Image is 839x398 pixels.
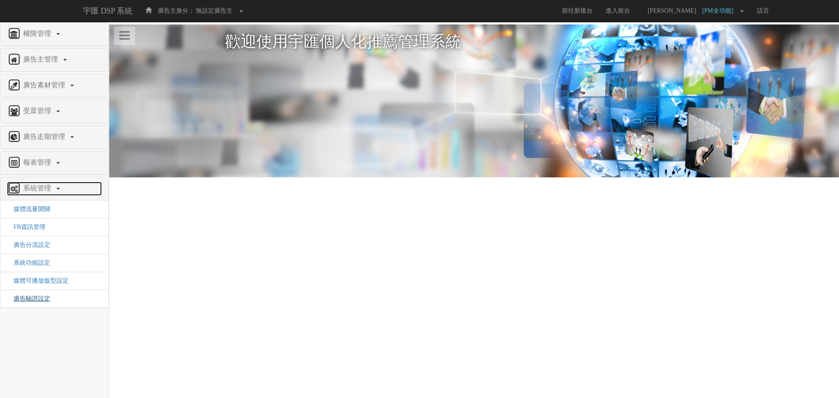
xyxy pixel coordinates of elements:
a: FB資訊管理 [7,224,45,230]
span: 系統管理 [21,184,55,192]
a: 媒體流量開關 [7,206,50,212]
a: 系統管理 [7,182,102,196]
h1: 歡迎使用宇匯個人化推薦管理系統 [225,33,723,51]
span: 受眾管理 [21,107,55,114]
a: 媒體可播放版型設定 [7,277,69,284]
span: 廣告主身分： [158,7,194,14]
span: [PM全功能] [702,7,738,14]
span: 廣告主管理 [21,55,62,63]
span: 無設定廣告主 [196,7,232,14]
a: 廣告素材管理 [7,79,102,93]
a: 報表管理 [7,156,102,170]
span: [PERSON_NAME] [643,7,700,14]
a: 廣告走期管理 [7,130,102,144]
span: 廣告走期管理 [21,133,69,140]
span: 報表管理 [21,159,55,166]
span: 廣告素材管理 [21,81,69,89]
a: 受眾管理 [7,104,102,118]
span: 權限管理 [21,30,55,37]
a: 廣告驗證設定 [7,295,50,302]
a: 系統功能設定 [7,260,50,266]
a: 廣告分流設定 [7,242,50,248]
a: 廣告主管理 [7,53,102,67]
a: 權限管理 [7,27,102,41]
